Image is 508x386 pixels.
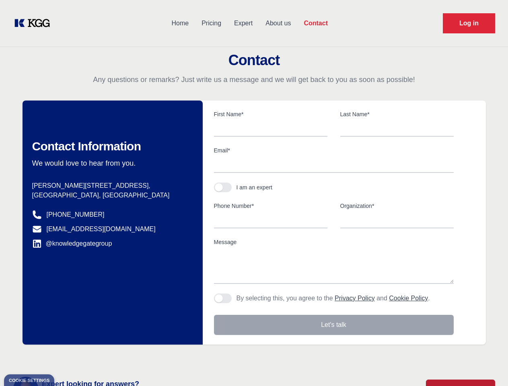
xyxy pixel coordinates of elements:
div: Cookie settings [9,378,49,383]
button: Let's talk [214,315,454,335]
label: Last Name* [340,110,454,118]
label: Organization* [340,202,454,210]
label: Phone Number* [214,202,327,210]
a: Cookie Policy [389,295,428,302]
a: Pricing [195,13,228,34]
label: Message [214,238,454,246]
a: Contact [297,13,334,34]
a: Expert [228,13,259,34]
a: [EMAIL_ADDRESS][DOMAIN_NAME] [47,224,156,234]
h2: Contact Information [32,139,190,154]
label: First Name* [214,110,327,118]
p: By selecting this, you agree to the and . [237,294,430,303]
p: We would love to hear from you. [32,158,190,168]
h2: Contact [10,52,498,68]
iframe: Chat Widget [468,347,508,386]
a: @knowledgegategroup [32,239,112,248]
p: Any questions or remarks? Just write us a message and we will get back to you as soon as possible! [10,75,498,84]
a: [PHONE_NUMBER] [47,210,105,220]
p: [PERSON_NAME][STREET_ADDRESS], [32,181,190,191]
a: Home [165,13,195,34]
div: I am an expert [237,183,273,191]
label: Email* [214,146,454,154]
a: KOL Knowledge Platform: Talk to Key External Experts (KEE) [13,17,56,30]
a: Request Demo [443,13,495,33]
a: About us [259,13,297,34]
p: [GEOGRAPHIC_DATA], [GEOGRAPHIC_DATA] [32,191,190,200]
a: Privacy Policy [335,295,375,302]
